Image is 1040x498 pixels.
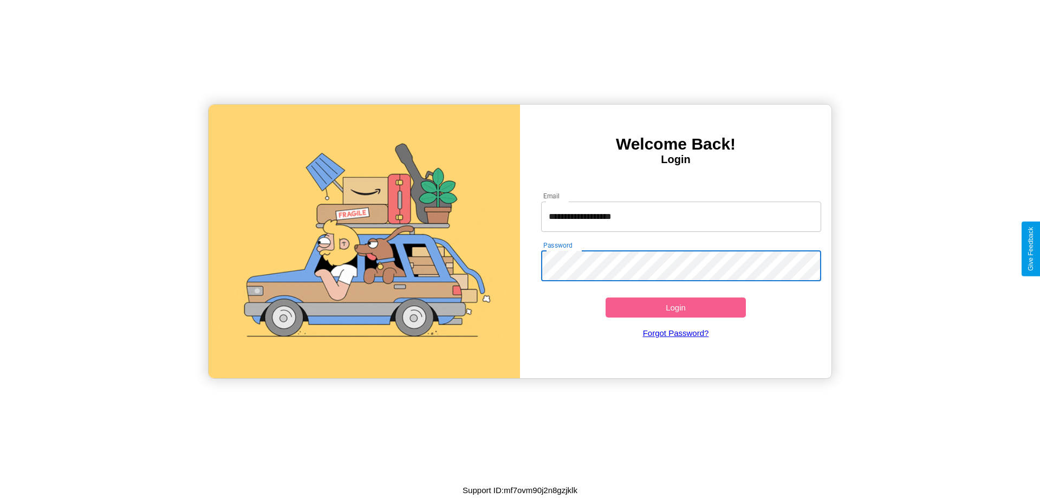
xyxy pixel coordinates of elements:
[543,191,560,201] label: Email
[606,297,746,318] button: Login
[1027,227,1035,271] div: Give Feedback
[543,241,572,250] label: Password
[463,483,577,497] p: Support ID: mf7ovm90j2n8gzjklk
[520,135,831,153] h3: Welcome Back!
[536,318,816,348] a: Forgot Password?
[520,153,831,166] h4: Login
[209,105,520,378] img: gif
